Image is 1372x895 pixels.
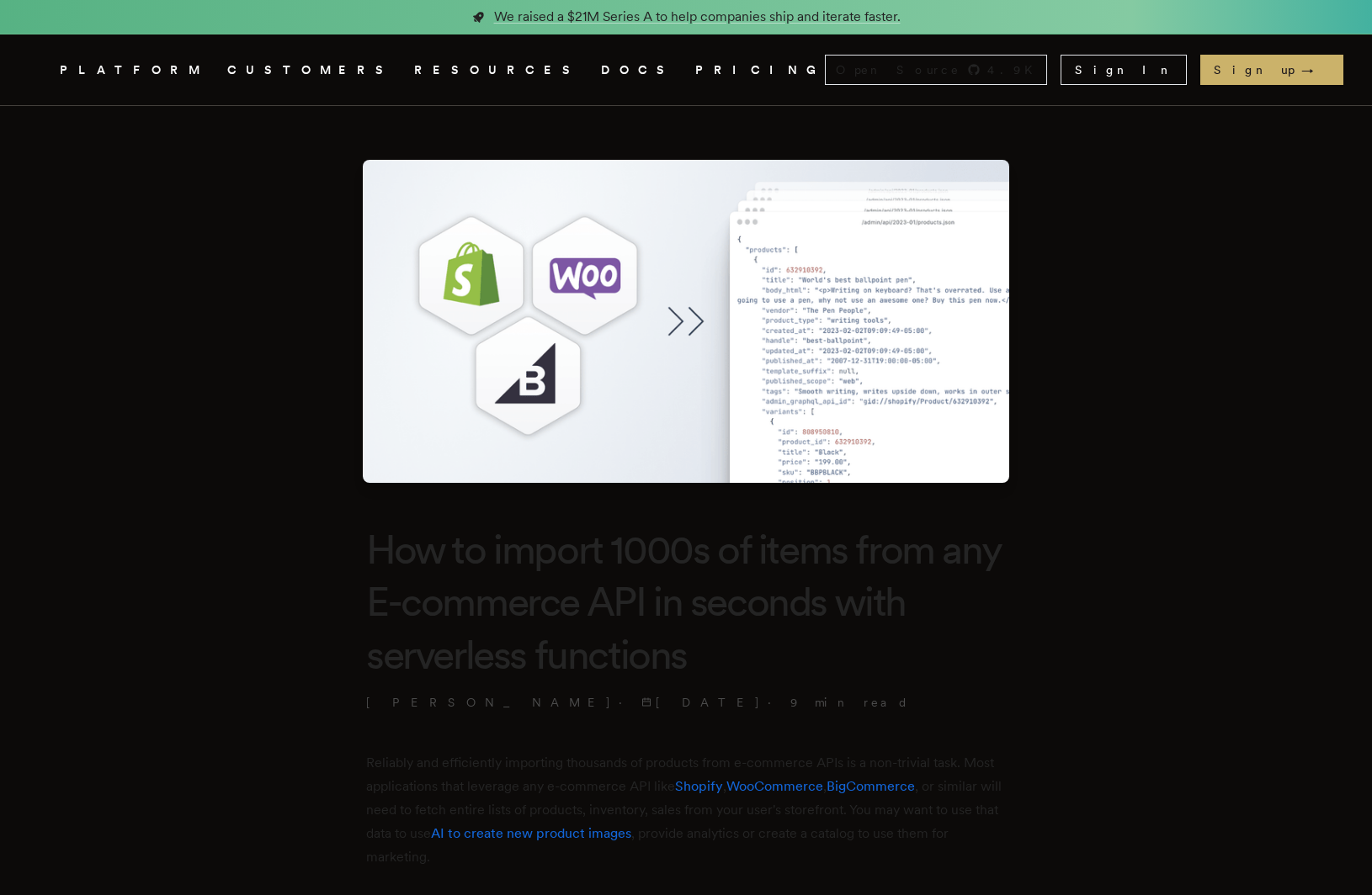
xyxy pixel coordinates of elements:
h1: How to import 1000s of items from any E-commerce API in seconds with serverless functions [366,523,1006,681]
span: → [1301,61,1330,78]
a: WooCommerce [726,778,823,794]
a: DOCS [601,60,675,81]
span: [DATE] [641,694,761,711]
a: BigCommerce [827,778,915,794]
a: Sign In [1061,55,1187,85]
a: AI to create new product images [431,825,631,841]
button: PLATFORM [60,60,207,81]
img: Featured image for How to import 1000s of items from any E-commerce API in seconds with serverles... [363,160,1009,483]
span: 9 min read [790,694,909,711]
nav: Global [13,34,1359,105]
p: · · [366,694,1006,711]
span: We raised a $21M Series A to help companies ship and iterate faster. [494,7,901,27]
p: Reliably and efficiently importing thousands of products from e-commerce APIs is a non-trivial ta... [366,751,1006,869]
a: [PERSON_NAME] [366,694,612,711]
button: RESOURCES [414,60,581,81]
a: PRICING [695,60,825,81]
a: Shopify [675,778,723,794]
a: Sign up [1200,55,1343,85]
a: CUSTOMERS [227,60,394,81]
span: Open Source [836,61,960,78]
span: 4.9 K [987,61,1043,78]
